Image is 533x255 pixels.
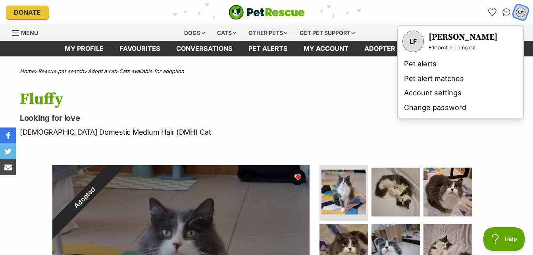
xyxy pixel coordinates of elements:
[212,25,242,41] div: Cats
[356,41,444,56] a: Adopter resources
[229,5,305,20] img: logo-cat-932fe2b9b8326f06289b0f2fb663e598f794de774fb13d1741a6617ecf9a85b4.svg
[243,25,293,41] div: Other pets
[20,127,325,137] p: [DEMOGRAPHIC_DATA] Domestic Medium Hair (DMH) Cat
[21,29,38,36] span: Menu
[20,68,35,74] a: Home
[294,25,360,41] div: Get pet support
[20,90,325,108] h1: Fluffy
[516,7,526,17] div: LF
[179,25,210,41] div: Dogs
[401,71,520,86] a: Pet alert matches
[429,32,498,43] h3: [PERSON_NAME]
[486,6,498,19] a: Favourites
[20,112,325,124] p: Looking for love
[429,44,452,51] a: Edit profile
[371,168,420,216] img: Photo of Fluffy
[112,41,168,56] a: Favourites
[321,170,366,214] img: Photo of Fluffy
[483,227,525,251] iframe: Help Scout Beacon - Open
[513,4,529,21] button: My account
[34,147,135,247] div: Adopted
[241,41,296,56] a: Pet alerts
[88,68,115,74] a: Adopt a cat
[12,25,44,39] a: Menu
[38,68,84,74] a: Rescue pet search
[502,8,511,16] img: chat-41dd97257d64d25036548639549fe6c8038ab92f7586957e7f3b1b290dea8141.svg
[229,5,305,20] a: PetRescue
[486,6,527,19] ul: Account quick links
[401,86,520,100] a: Account settings
[429,32,498,43] a: Your profile
[57,41,112,56] a: My profile
[459,44,476,51] a: Log out
[6,6,49,19] a: Donate
[401,57,520,71] a: Pet alerts
[168,41,241,56] a: conversations
[296,41,356,56] a: My account
[402,31,424,52] a: Your profile
[500,6,513,19] a: Conversations
[119,68,184,74] a: Cats available for adoption
[423,168,472,216] img: Photo of Fluffy
[403,31,423,51] div: LF
[290,169,306,185] button: favourite
[401,100,520,115] a: Change password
